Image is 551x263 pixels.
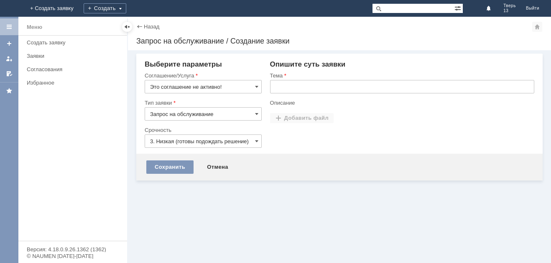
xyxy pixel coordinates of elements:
[3,67,16,80] a: Мои согласования
[27,66,122,72] div: Согласования
[145,100,260,106] div: Тип заявки
[503,3,516,8] span: Тверь
[84,3,126,13] div: Создать
[145,127,260,133] div: Срочность
[503,8,516,13] span: 13
[144,23,159,30] a: Назад
[27,253,119,259] div: © NAUMEN [DATE]-[DATE]
[145,60,222,68] span: Выберите параметры
[145,73,260,78] div: Соглашение/Услуга
[270,100,533,106] div: Описание
[3,37,16,50] a: Создать заявку
[27,80,113,86] div: Избранное
[23,63,125,76] a: Согласования
[27,53,122,59] div: Заявки
[270,73,533,78] div: Тема
[3,52,16,65] a: Мои заявки
[270,60,346,68] span: Опишите суть заявки
[27,247,119,252] div: Версия: 4.18.0.9.26.1362 (1362)
[23,49,125,62] a: Заявки
[454,4,463,12] span: Расширенный поиск
[136,37,543,45] div: Запрос на обслуживание / Создание заявки
[23,36,125,49] a: Создать заявку
[532,22,542,32] div: Сделать домашней страницей
[27,22,42,32] div: Меню
[27,39,122,46] div: Создать заявку
[122,22,132,32] div: Скрыть меню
